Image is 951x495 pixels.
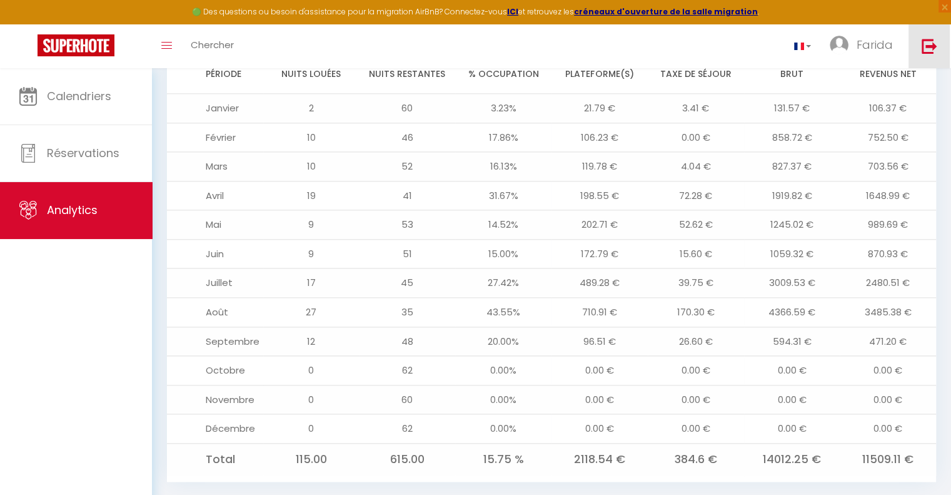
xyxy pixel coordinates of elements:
[648,210,744,240] td: 52.62 €
[551,268,648,298] td: 489.28 €
[648,414,744,444] td: 0.00 €
[551,94,648,123] td: 21.79 €
[455,327,551,356] td: 20.00%
[551,297,648,327] td: 710.91 €
[360,123,456,152] td: 46
[648,297,744,327] td: 170.30 €
[551,385,648,414] td: 0.00 €
[840,94,936,123] td: 106.37 €
[648,443,744,475] td: 384.6 €
[455,152,551,181] td: 16.13%
[744,181,840,210] td: 1919.82 €
[455,443,551,475] td: 15.75 %
[744,94,840,123] td: 131.57 €
[648,327,744,356] td: 26.60 €
[263,152,360,181] td: 10
[820,24,908,68] a: ... Farida
[648,181,744,210] td: 72.28 €
[263,123,360,152] td: 10
[648,239,744,268] td: 15.60 €
[360,268,456,298] td: 45
[167,181,263,210] td: Avril
[360,181,456,210] td: 41
[744,443,840,475] td: 14012.25 €
[840,385,936,414] td: 0.00 €
[181,24,243,68] a: Chercher
[360,414,456,444] td: 62
[551,239,648,268] td: 172.79 €
[455,414,551,444] td: 0.00%
[167,356,263,385] td: Octobre
[263,443,360,475] td: 115.00
[167,385,263,414] td: Novembre
[263,356,360,385] td: 0
[551,356,648,385] td: 0.00 €
[47,202,98,218] span: Analytics
[840,239,936,268] td: 870.93 €
[648,385,744,414] td: 0.00 €
[744,385,840,414] td: 0.00 €
[840,268,936,298] td: 2480.51 €
[744,268,840,298] td: 3009.53 €
[648,356,744,385] td: 0.00 €
[360,239,456,268] td: 51
[648,268,744,298] td: 39.75 €
[167,210,263,240] td: Mai
[47,145,119,161] span: Réservations
[47,88,111,104] span: Calendriers
[744,152,840,181] td: 827.37 €
[360,443,456,475] td: 615.00
[455,297,551,327] td: 43.55%
[840,443,936,475] td: 11509.11 €
[263,268,360,298] td: 17
[263,181,360,210] td: 19
[744,356,840,385] td: 0.00 €
[648,152,744,181] td: 4.04 €
[551,327,648,356] td: 96.51 €
[38,34,114,56] img: Super Booking
[263,239,360,268] td: 9
[744,414,840,444] td: 0.00 €
[191,38,234,51] span: Chercher
[167,239,263,268] td: Juin
[263,94,360,123] td: 2
[167,268,263,298] td: Juillet
[263,327,360,356] td: 12
[263,414,360,444] td: 0
[360,385,456,414] td: 60
[455,268,551,298] td: 27.42%
[455,239,551,268] td: 15.00%
[744,327,840,356] td: 594.31 €
[167,327,263,356] td: Septembre
[840,123,936,152] td: 752.50 €
[551,210,648,240] td: 202.71 €
[263,385,360,414] td: 0
[744,123,840,152] td: 858.72 €
[648,123,744,152] td: 0.00 €
[551,152,648,181] td: 119.78 €
[744,239,840,268] td: 1059.32 €
[263,297,360,327] td: 27
[744,210,840,240] td: 1245.02 €
[167,123,263,152] td: Février
[455,181,551,210] td: 31.67%
[167,94,263,123] td: Janvier
[360,327,456,356] td: 48
[263,210,360,240] td: 9
[574,6,758,17] a: créneaux d'ouverture de la salle migration
[167,414,263,444] td: Décembre
[551,123,648,152] td: 106.23 €
[360,210,456,240] td: 53
[167,152,263,181] td: Mars
[455,356,551,385] td: 0.00%
[840,152,936,181] td: 703.56 €
[830,36,848,54] img: ...
[507,6,518,17] strong: ICI
[167,443,263,475] td: Total
[360,297,456,327] td: 35
[648,94,744,123] td: 3.41 €
[840,181,936,210] td: 1648.99 €
[455,123,551,152] td: 17.86%
[840,327,936,356] td: 471.20 €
